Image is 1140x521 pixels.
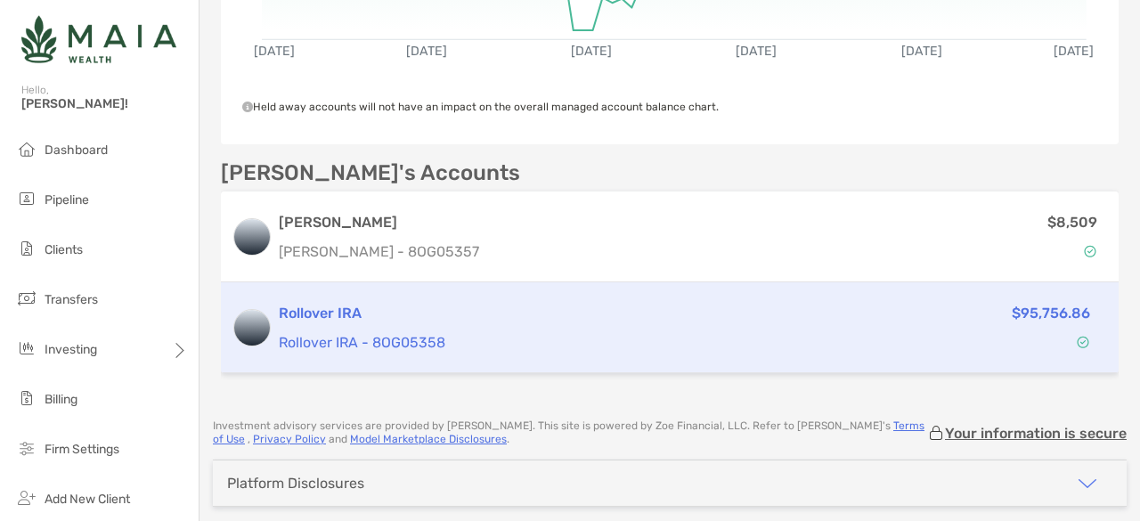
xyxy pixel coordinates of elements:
[16,138,37,159] img: dashboard icon
[254,45,295,60] text: [DATE]
[45,242,83,257] span: Clients
[279,303,755,324] h3: Rollover IRA
[945,425,1127,442] p: Your information is secure
[242,101,719,113] span: Held away accounts will not have an impact on the overall managed account balance chart.
[45,292,98,307] span: Transfers
[16,238,37,259] img: clients icon
[253,433,326,445] a: Privacy Policy
[45,392,77,407] span: Billing
[279,212,479,233] h3: [PERSON_NAME]
[1077,473,1098,494] img: icon arrow
[16,188,37,209] img: pipeline icon
[572,45,613,60] text: [DATE]
[1047,211,1097,233] p: $8,509
[21,7,176,71] img: Zoe Logo
[902,45,943,60] text: [DATE]
[234,310,270,346] img: logo account
[16,387,37,409] img: billing icon
[279,331,755,354] p: Rollover IRA - 8OG05358
[213,419,924,445] a: Terms of Use
[45,192,89,208] span: Pipeline
[213,419,927,446] p: Investment advisory services are provided by [PERSON_NAME] . This site is powered by Zoe Financia...
[737,45,778,60] text: [DATE]
[45,342,97,357] span: Investing
[45,142,108,158] span: Dashboard
[16,437,37,459] img: firm-settings icon
[1077,336,1089,348] img: Account Status icon
[1084,245,1096,257] img: Account Status icon
[21,96,188,111] span: [PERSON_NAME]!
[227,475,364,492] div: Platform Disclosures
[221,162,520,184] p: [PERSON_NAME]'s Accounts
[350,433,507,445] a: Model Marketplace Disclosures
[45,492,130,507] span: Add New Client
[234,219,270,255] img: logo account
[279,240,479,263] p: [PERSON_NAME] - 8OG05357
[406,45,447,60] text: [DATE]
[16,338,37,359] img: investing icon
[16,487,37,509] img: add_new_client icon
[45,442,119,457] span: Firm Settings
[1054,45,1095,60] text: [DATE]
[1012,302,1090,324] p: $95,756.86
[16,288,37,309] img: transfers icon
